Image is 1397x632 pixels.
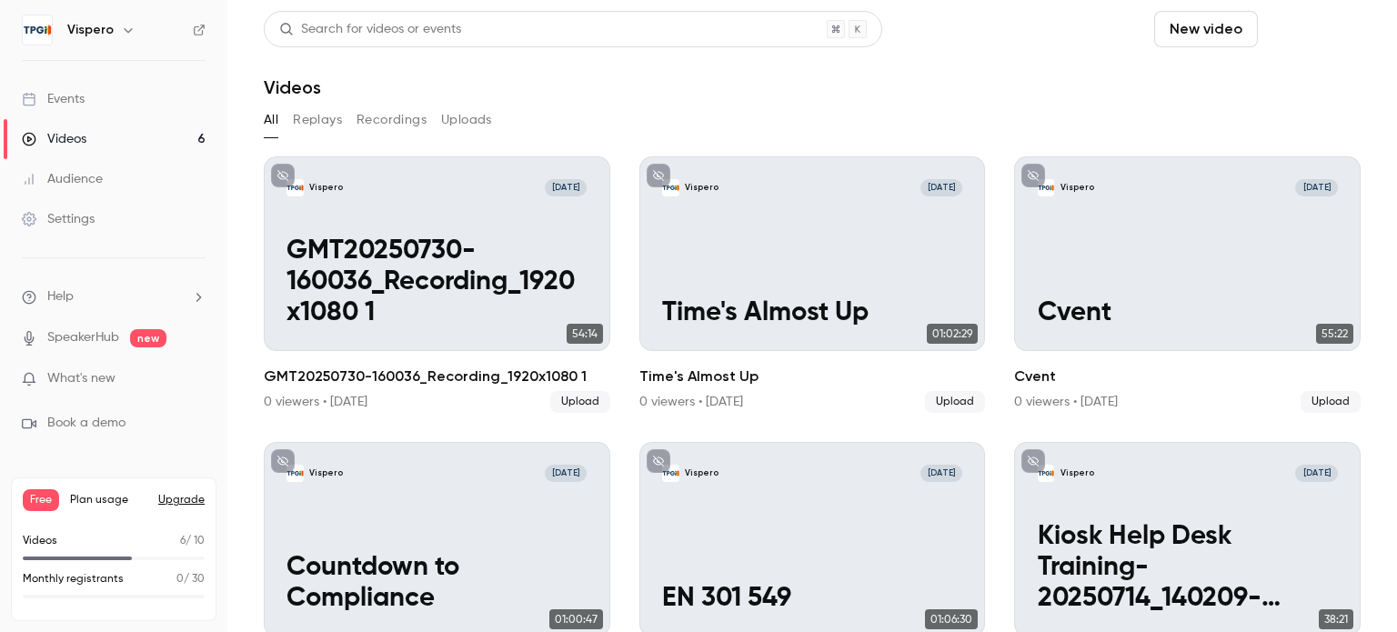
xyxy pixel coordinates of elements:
h2: Time's Almost Up [639,366,986,387]
span: Upload [925,391,985,413]
p: Cvent [1038,297,1338,328]
p: Vispero [309,182,343,194]
span: new [130,329,166,347]
span: Upload [1301,391,1361,413]
button: unpublished [1021,449,1045,473]
h2: Cvent [1014,366,1361,387]
button: New video [1154,11,1258,47]
span: [DATE] [545,179,587,196]
p: Kiosk Help Desk Training-20250714_140209-Meeting Recording [1038,521,1338,614]
button: Replays [293,105,342,135]
span: Plan usage [70,493,147,507]
p: EN 301 549 [662,583,962,614]
p: GMT20250730-160036_Recording_1920x1080 1 [286,236,587,328]
p: Monthly registrants [23,571,124,587]
p: / 10 [180,533,205,549]
button: unpublished [1021,164,1045,187]
h2: GMT20250730-160036_Recording_1920x1080 1 [264,366,610,387]
img: Time's Almost Up [662,179,679,196]
button: unpublished [647,449,670,473]
span: [DATE] [1295,179,1337,196]
h1: Videos [264,76,321,98]
img: Kiosk Help Desk Training-20250714_140209-Meeting Recording [1038,465,1055,482]
span: 01:06:30 [925,609,978,629]
a: Time's Almost UpVispero[DATE]Time's Almost Up01:02:29Time's Almost Up0 viewers • [DATE]Upload [639,156,986,413]
div: 0 viewers • [DATE] [1014,393,1118,411]
img: GMT20250730-160036_Recording_1920x1080 1 [286,179,304,196]
span: Upload [550,391,610,413]
span: [DATE] [920,465,962,482]
span: Help [47,287,74,306]
span: 54:14 [567,324,603,344]
button: unpublished [271,164,295,187]
li: Time's Almost Up [639,156,986,413]
div: Search for videos or events [279,20,461,39]
div: Events [22,90,85,108]
p: Vispero [309,467,343,479]
button: unpublished [647,164,670,187]
span: 38:21 [1319,609,1353,629]
div: 0 viewers • [DATE] [264,393,367,411]
li: GMT20250730-160036_Recording_1920x1080 1 [264,156,610,413]
li: Cvent [1014,156,1361,413]
button: All [264,105,278,135]
img: Countdown to Compliance [286,465,304,482]
button: unpublished [271,449,295,473]
span: 55:22 [1316,324,1353,344]
span: Book a demo [47,414,126,433]
div: Audience [22,170,103,188]
span: [DATE] [920,179,962,196]
img: Cvent [1038,179,1055,196]
button: Uploads [441,105,492,135]
p: Videos [23,533,57,549]
span: What's new [47,369,116,388]
img: Vispero [23,15,52,45]
span: Free [23,489,59,511]
section: Videos [264,11,1361,621]
p: Vispero [685,182,719,194]
span: [DATE] [545,465,587,482]
iframe: Noticeable Trigger [184,371,206,387]
button: Recordings [357,105,427,135]
a: GMT20250730-160036_Recording_1920x1080 1Vispero[DATE]GMT20250730-160036_Recording_1920x1080 154:1... [264,156,610,413]
p: / 30 [176,571,205,587]
span: 01:02:29 [927,324,978,344]
div: 0 viewers • [DATE] [639,393,743,411]
p: Countdown to Compliance [286,552,587,614]
h6: Vispero [67,21,114,39]
div: Videos [22,130,86,148]
span: 6 [180,536,186,547]
img: EN 301 549 [662,465,679,482]
span: 0 [176,574,184,585]
a: CventVispero[DATE]Cvent55:22Cvent0 viewers • [DATE]Upload [1014,156,1361,413]
button: Upgrade [158,493,205,507]
li: help-dropdown-opener [22,287,206,306]
span: [DATE] [1295,465,1337,482]
span: 01:00:47 [549,609,603,629]
p: Time's Almost Up [662,297,962,328]
button: Schedule [1265,11,1361,47]
p: Vispero [1060,182,1094,194]
p: Vispero [1060,467,1094,479]
a: SpeakerHub [47,328,119,347]
div: Settings [22,210,95,228]
p: Vispero [685,467,719,479]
